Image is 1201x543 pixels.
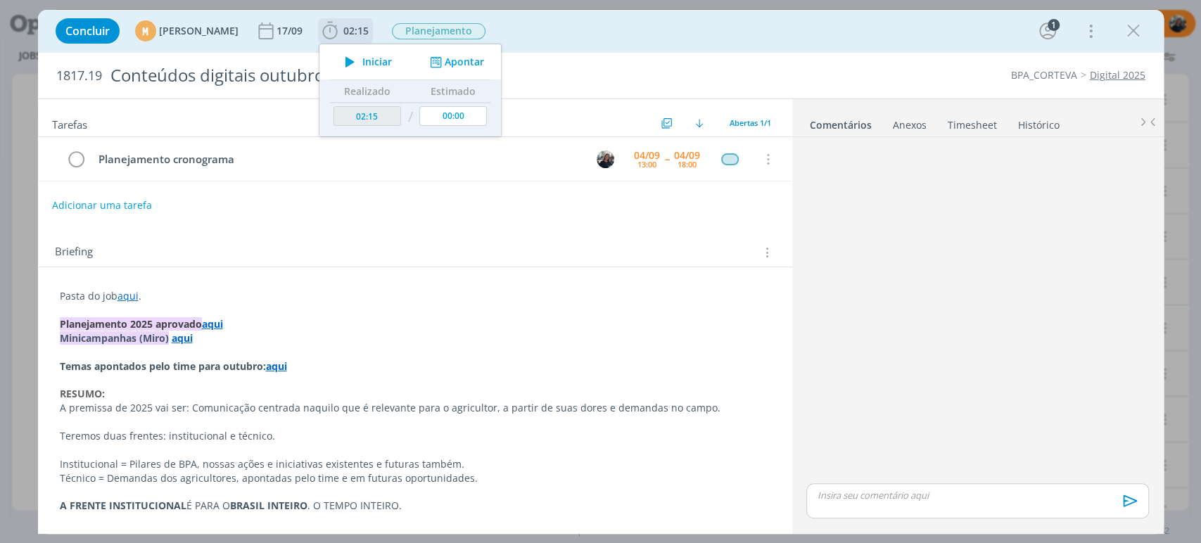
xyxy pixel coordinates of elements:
[597,151,614,168] img: M
[159,26,239,36] span: [PERSON_NAME]
[678,160,697,168] div: 18:00
[1048,19,1060,31] div: 1
[172,331,193,345] a: aqui
[60,429,770,443] p: Teremos duas frentes: institucional e técnico.
[947,112,998,132] a: Timesheet
[55,243,93,262] span: Briefing
[135,20,156,41] div: M
[391,23,486,40] button: Planejamento
[60,401,770,415] p: A premissa de 2025 vai ser: Comunicação centrada naquilo que é relevante para o agricultor, a par...
[809,112,872,132] a: Comentários
[60,471,770,485] p: Técnico = Demandas dos agricultores, apontadas pelo time e em futuras oportunidades.
[665,154,669,164] span: --
[337,52,393,72] button: Iniciar
[730,117,771,128] span: Abertas 1/1
[60,359,266,373] strong: Temas apontados pelo time para outubro:
[60,331,169,345] strong: Minicampanhas (Miro)
[56,18,120,44] button: Concluir
[695,119,704,127] img: arrow-down.svg
[230,499,307,512] strong: BRASIL INTEIRO
[60,387,105,400] strong: RESUMO:
[60,499,770,513] p: É PARA O . O TEMPO INTEIRO.
[277,26,305,36] div: 17/09
[595,148,616,170] button: M
[637,160,656,168] div: 13:00
[362,57,392,67] span: Iniciar
[426,55,484,70] button: Apontar
[1090,68,1145,82] a: Digital 2025
[117,289,139,302] a: aqui
[60,289,770,303] p: Pasta do job .
[56,68,102,84] span: 1817.19
[51,193,153,218] button: Adicionar uma tarefa
[343,24,369,37] span: 02:15
[416,80,490,103] th: Estimado
[674,151,700,160] div: 04/09
[404,103,416,132] td: /
[105,58,686,93] div: Conteúdos digitais outubro
[202,317,223,331] a: aqui
[60,499,186,512] strong: A FRENTE INSTITUCIONAL
[135,20,239,41] button: M[PERSON_NAME]
[319,20,372,42] button: 02:15
[392,23,485,39] span: Planejamento
[1017,112,1060,132] a: Histórico
[634,151,660,160] div: 04/09
[60,457,770,471] p: Institucional = Pilares de BPA, nossas ações e iniciativas existentes e futuras também.
[60,317,202,331] strong: Planejamento 2025 aprovado
[65,25,110,37] span: Concluir
[38,10,1164,534] div: dialog
[893,118,927,132] div: Anexos
[330,80,405,103] th: Realizado
[1036,20,1059,42] button: 1
[266,359,287,373] a: aqui
[93,151,584,168] div: Planejamento cronograma
[52,115,87,132] span: Tarefas
[319,44,502,137] ul: 02:15
[1011,68,1077,82] a: BPA_CORTEVA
